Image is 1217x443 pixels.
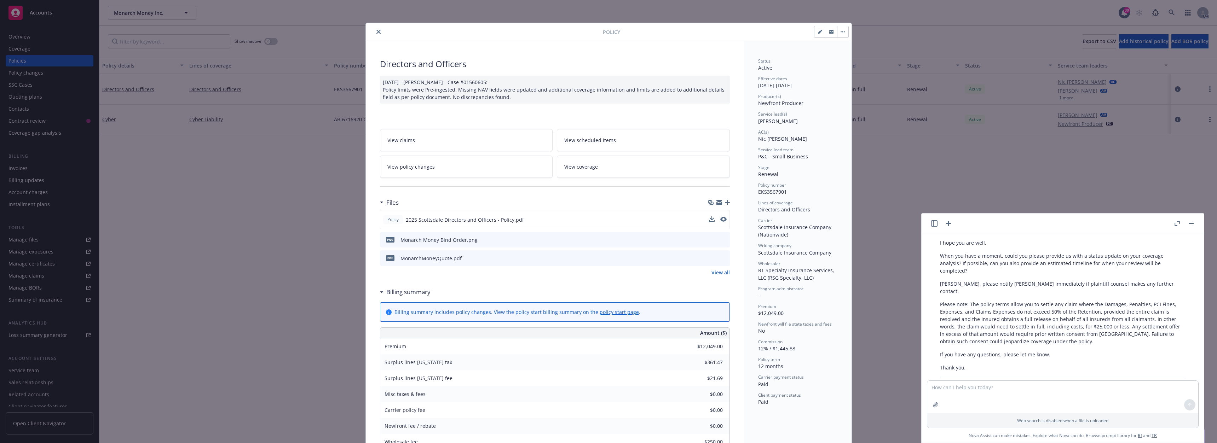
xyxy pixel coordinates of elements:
p: Web search is disabled when a file is uploaded [932,418,1194,424]
button: preview file [720,216,727,223]
span: No [758,327,765,334]
span: P&C - Small Business [758,153,808,160]
span: 12 months [758,363,783,369]
span: Status [758,58,771,64]
span: 2025 Scottsdale Directors and Officers - Policy.pdf [406,216,524,223]
p: [PERSON_NAME], please notify [PERSON_NAME] immediately if plaintiff counsel makes any further con... [940,280,1186,295]
a: TR [1152,432,1157,438]
a: View scheduled items [557,129,730,151]
span: pdf [386,255,394,261]
span: Active [758,64,772,71]
a: policy start page [600,309,639,315]
div: Files [380,198,399,207]
a: View all [711,269,730,276]
div: MonarchMoneyQuote.pdf [400,255,462,262]
button: preview file [720,217,727,222]
span: Misc taxes & fees [385,391,426,397]
span: Premium [385,343,406,350]
span: Nova Assist can make mistakes. Explore what Nova can do: Browse prompt library for and [924,428,1201,443]
p: Thank you, [940,364,1186,371]
span: Policy [386,216,400,223]
span: Wholesaler [758,261,780,267]
p: Please note: The policy terms allow you to settle any claim where the Damages, Penalties, PCI Fin... [940,301,1186,345]
span: AC(s) [758,129,769,135]
button: preview file [721,255,727,262]
div: Billing summary [380,287,431,297]
a: View coverage [557,156,730,178]
span: Policy term [758,356,780,362]
p: If you have any questions, please let me know. [940,351,1186,358]
div: Billing summary includes policy changes. View the policy start billing summary on the . [394,308,640,316]
span: Carrier payment status [758,374,804,380]
button: download file [709,216,715,223]
span: Directors and Officers [758,206,810,213]
span: Nic [PERSON_NAME] [758,135,807,142]
input: 0.00 [681,405,727,415]
button: close [374,28,383,36]
span: Stage [758,164,769,170]
h3: Files [386,198,399,207]
a: View claims [380,129,553,151]
div: Directors and Officers [380,58,730,70]
input: 0.00 [681,357,727,368]
span: Effective dates [758,76,787,82]
span: Premium [758,303,776,309]
span: Surplus lines [US_STATE] fee [385,375,452,381]
span: EKS3567901 [758,188,787,195]
div: Monarch Money Bind Order.png [400,236,478,244]
span: Carrier policy fee [385,407,425,413]
span: Policy [603,28,620,36]
span: View coverage [564,163,598,170]
a: View policy changes [380,156,553,178]
span: Scottsdale Insurance Company [758,249,831,256]
span: Paid [758,398,768,405]
span: - [758,292,760,299]
span: [PERSON_NAME] [758,118,798,124]
a: BI [1138,432,1142,438]
span: Surplus lines [US_STATE] tax [385,359,452,366]
input: 0.00 [681,373,727,384]
span: Newfront Producer [758,100,803,106]
span: Carrier [758,217,772,223]
span: png [386,237,394,242]
span: $12,049.00 [758,310,784,316]
span: 12% / $1,445.88 [758,345,795,352]
button: download file [709,236,715,244]
span: Service lead(s) [758,111,787,117]
span: Commission [758,339,783,345]
span: Lines of coverage [758,200,793,206]
span: Newfront fee / rebate [385,422,436,429]
span: View policy changes [387,163,435,170]
span: Scottsdale Insurance Company (Nationwide) [758,224,833,238]
span: Producer(s) [758,93,781,99]
p: When you have a moment, could you please provide us with a status update on your coverage analysi... [940,252,1186,274]
span: Policy number [758,182,786,188]
span: RT Specialty Insurance Services, LLC (RSG Specialty, LLC) [758,267,836,281]
span: Client payment status [758,392,801,398]
span: Renewal [758,171,778,177]
button: download file [709,255,715,262]
div: [DATE] - [DATE] [758,76,837,89]
input: 0.00 [681,389,727,400]
span: View claims [387,136,415,144]
button: download file [709,216,715,222]
span: Program administrator [758,286,803,292]
span: Newfront will file state taxes and fees [758,321,832,327]
div: [DATE] - [PERSON_NAME] - Case #01560605: Policy limits were Pre-ingested. Missing NAV fields were... [380,76,730,104]
button: preview file [721,236,727,244]
span: Writing company [758,243,791,249]
span: View scheduled items [564,136,616,144]
span: Service lead team [758,147,794,153]
span: Paid [758,381,768,387]
input: 0.00 [681,341,727,352]
h3: Billing summary [386,287,431,297]
span: Amount ($) [700,329,727,337]
input: 0.00 [681,421,727,431]
p: I hope you are well. [940,239,1186,246]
